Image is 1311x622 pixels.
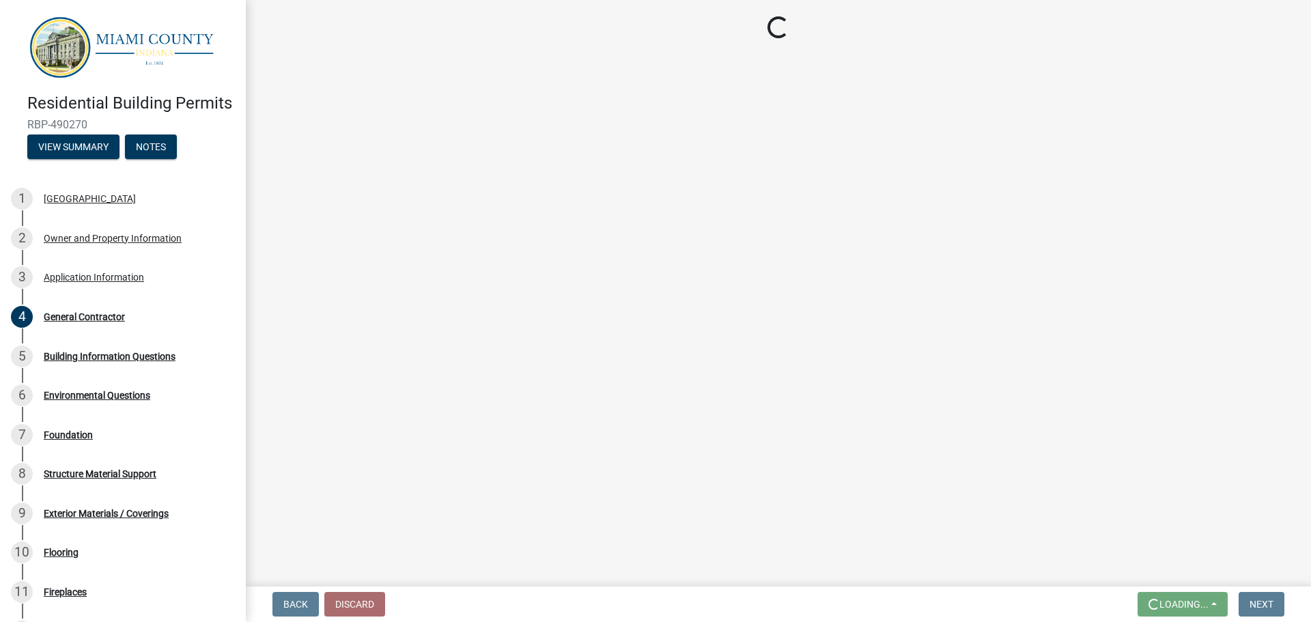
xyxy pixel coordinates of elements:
button: Loading... [1138,592,1228,617]
span: Loading... [1159,599,1209,610]
div: General Contractor [44,312,125,322]
div: Owner and Property Information [44,234,182,243]
button: Back [272,592,319,617]
div: Flooring [44,548,79,557]
button: View Summary [27,135,119,159]
div: Application Information [44,272,144,282]
div: Structure Material Support [44,469,156,479]
div: Building Information Questions [44,352,175,361]
button: Notes [125,135,177,159]
div: Fireplaces [44,587,87,597]
div: 9 [11,503,33,524]
wm-modal-confirm: Notes [125,143,177,154]
div: 5 [11,345,33,367]
div: Foundation [44,430,93,440]
div: 1 [11,188,33,210]
div: 10 [11,541,33,563]
h4: Residential Building Permits [27,94,235,113]
div: 6 [11,384,33,406]
div: 7 [11,424,33,446]
span: Next [1250,599,1273,610]
div: Environmental Questions [44,391,150,400]
div: 11 [11,581,33,603]
div: 4 [11,306,33,328]
wm-modal-confirm: Summary [27,143,119,154]
div: Exterior Materials / Coverings [44,509,169,518]
div: 3 [11,266,33,288]
div: [GEOGRAPHIC_DATA] [44,194,136,203]
span: Back [283,599,308,610]
div: 2 [11,227,33,249]
div: 8 [11,463,33,485]
button: Next [1239,592,1284,617]
img: Miami County, Indiana [27,14,224,79]
span: RBP-490270 [27,118,218,131]
button: Discard [324,592,385,617]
